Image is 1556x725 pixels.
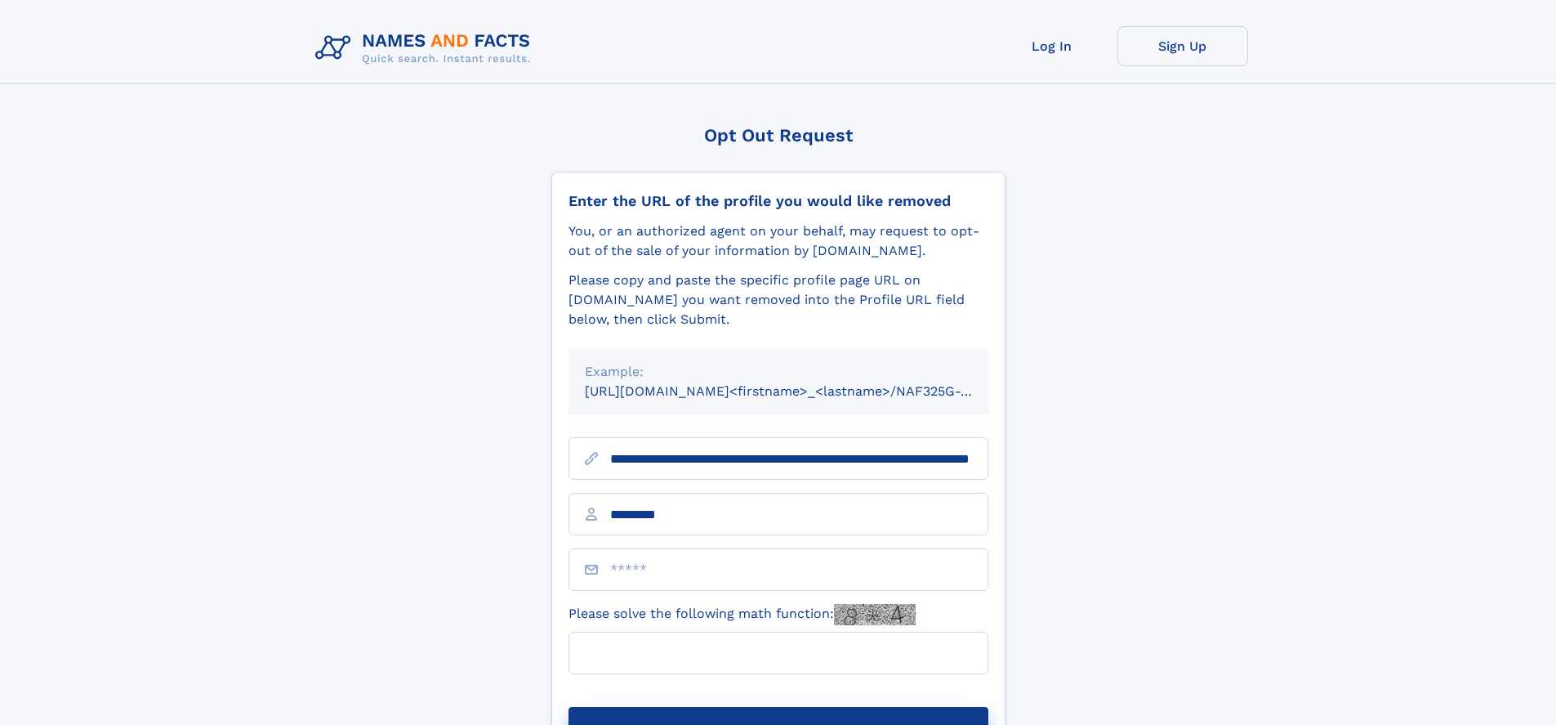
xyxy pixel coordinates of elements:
img: Logo Names and Facts [309,26,544,70]
a: Log In [987,26,1117,66]
div: Please copy and paste the specific profile page URL on [DOMAIN_NAME] you want removed into the Pr... [568,271,988,329]
small: [URL][DOMAIN_NAME]<firstname>_<lastname>/NAF325G-xxxxxxxx [585,383,1019,399]
a: Sign Up [1117,26,1248,66]
div: Opt Out Request [551,125,1005,145]
div: You, or an authorized agent on your behalf, may request to opt-out of the sale of your informatio... [568,222,988,261]
label: Please solve the following math function: [568,604,916,625]
div: Example: [585,362,972,382]
div: Enter the URL of the profile you would like removed [568,192,988,210]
